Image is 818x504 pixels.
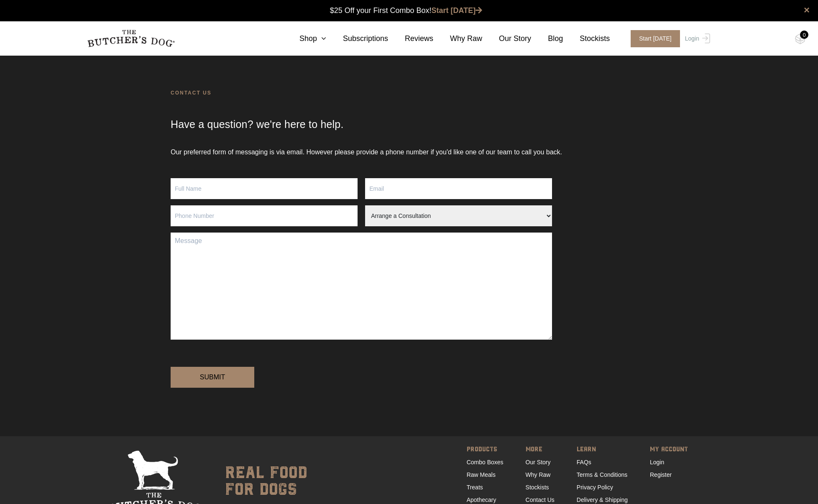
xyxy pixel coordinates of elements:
a: Start [DATE] [432,6,483,15]
input: Email [365,178,552,199]
a: Blog [531,33,563,44]
span: Start [DATE] [631,30,680,47]
form: Contact form [171,178,647,403]
a: Why Raw [526,471,551,478]
a: Stockists [526,484,549,491]
span: PRODUCTS [467,444,504,456]
span: LEARN [577,444,628,456]
a: Login [683,30,710,47]
input: Full Name [171,178,358,199]
a: Raw Meals [467,471,496,478]
input: Phone Number [171,205,358,226]
a: Our Story [482,33,531,44]
a: Subscriptions [326,33,388,44]
a: Our Story [526,459,551,466]
a: Combo Boxes [467,459,504,466]
a: Terms & Conditions [577,471,627,478]
span: MORE [526,444,555,456]
a: Shop [283,33,326,44]
a: Start [DATE] [622,30,683,47]
a: Register [650,471,672,478]
img: TBD_Cart-Empty.png [795,33,805,44]
a: Stockists [563,33,610,44]
a: Treats [467,484,483,491]
h2: Have a question? we're here to help. [171,118,647,147]
p: Our preferred form of messaging is via email. However please provide a phone number if you'd like... [171,147,647,178]
a: FAQs [577,459,591,466]
a: close [804,5,810,15]
a: Apothecary [467,496,496,503]
a: Reviews [388,33,433,44]
a: Contact Us [526,496,555,503]
div: 0 [800,31,808,39]
a: Privacy Policy [577,484,613,491]
input: Submit [171,367,254,388]
a: Why Raw [433,33,482,44]
a: Delivery & Shipping [577,496,628,503]
a: Login [650,459,664,466]
h1: Contact Us [171,89,647,118]
span: MY ACCOUNT [650,444,688,456]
